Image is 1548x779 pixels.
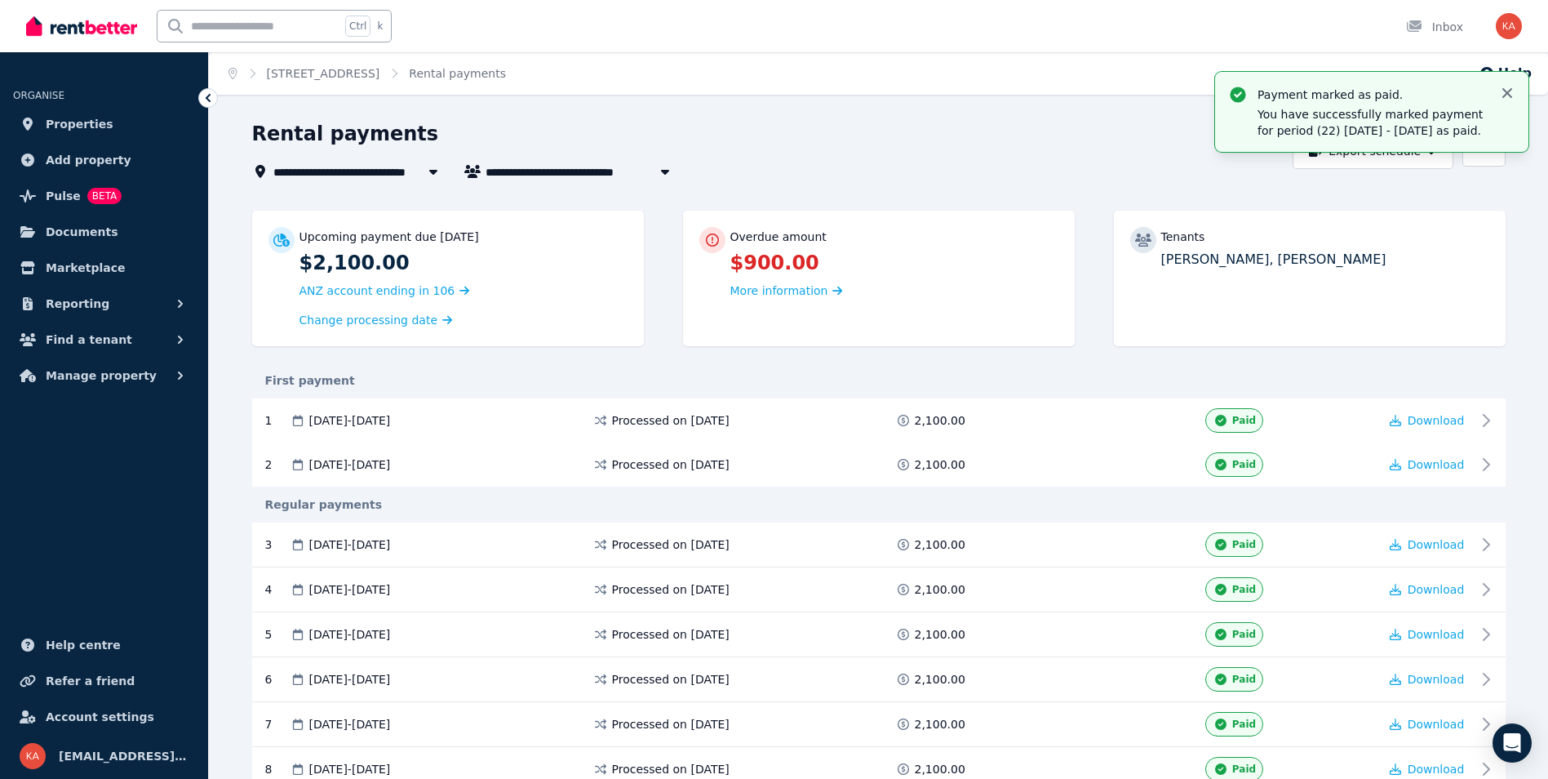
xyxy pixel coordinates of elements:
p: Tenants [1161,229,1205,245]
div: 2 [265,456,290,473]
div: 7 [265,712,290,737]
span: Manage property [46,366,157,385]
span: Find a tenant [46,330,132,349]
span: Change processing date [299,312,438,328]
span: 2,100.00 [915,412,965,429]
img: karen831102@hotmail.com [20,743,46,769]
span: Rental payments [409,65,506,82]
span: Download [1408,718,1465,731]
span: 2,100.00 [915,761,965,777]
span: [DATE] - [DATE] [309,626,391,643]
span: Download [1408,628,1465,641]
span: ANZ account ending in 106 [299,284,455,297]
span: Refer a friend [46,671,135,691]
span: Processed on [DATE] [612,671,730,688]
div: 3 [265,532,290,557]
p: Overdue amount [730,229,827,245]
span: Download [1408,583,1465,596]
span: Processed on [DATE] [612,412,730,429]
div: 6 [265,667,290,692]
span: 2,100.00 [915,716,965,732]
span: 2,100.00 [915,671,965,688]
span: ORGANISE [13,90,64,101]
span: [DATE] - [DATE] [309,412,391,429]
span: [DATE] - [DATE] [309,671,391,688]
span: More information [730,284,828,297]
div: Inbox [1406,19,1463,35]
span: [DATE] - [DATE] [309,536,391,553]
span: Paid [1232,414,1256,427]
span: Paid [1232,458,1256,471]
span: Processed on [DATE] [612,626,730,643]
span: [DATE] - [DATE] [309,716,391,732]
span: Processed on [DATE] [612,581,730,598]
span: Reporting [46,294,109,314]
button: Download [1390,716,1465,732]
span: Download [1408,414,1465,427]
p: Payment marked as paid. [1257,87,1486,103]
div: 1 [265,412,290,429]
span: Processed on [DATE] [612,456,730,473]
span: Help centre [46,635,121,655]
a: Help centre [13,629,195,661]
button: Download [1390,412,1465,429]
span: BETA [87,188,122,204]
span: [DATE] - [DATE] [309,581,391,598]
button: Download [1390,456,1465,473]
button: Manage property [13,359,195,392]
button: Download [1390,761,1465,777]
span: Documents [46,222,118,242]
span: Download [1408,538,1465,551]
p: Upcoming payment due [DATE] [299,229,479,245]
a: Documents [13,216,195,248]
span: k [377,20,383,33]
span: 2,100.00 [915,456,965,473]
a: Properties [13,108,195,140]
span: Processed on [DATE] [612,716,730,732]
img: RentBetter [26,14,137,38]
button: Find a tenant [13,323,195,356]
h1: Rental payments [252,121,439,147]
a: Marketplace [13,252,195,284]
button: Download [1390,671,1465,688]
p: You have successfully marked payment for period (22) [DATE] - [DATE] as paid. [1257,106,1486,139]
span: Paid [1232,718,1256,731]
span: 2,100.00 [915,581,965,598]
img: karen831102@hotmail.com [1496,13,1522,39]
span: Ctrl [345,16,370,37]
div: First payment [252,372,1506,389]
a: Change processing date [299,312,453,328]
a: Add property [13,144,195,176]
button: Download [1390,581,1465,598]
a: Account settings [13,701,195,733]
div: Regular payments [252,496,1506,513]
a: PulseBETA [13,180,195,212]
button: Download [1390,626,1465,643]
span: [DATE] - [DATE] [309,456,391,473]
span: Processed on [DATE] [612,536,730,553]
span: [EMAIL_ADDRESS][DOMAIN_NAME] [59,746,189,766]
span: Paid [1232,763,1256,776]
span: 2,100.00 [915,626,965,643]
span: Download [1408,458,1465,471]
p: $900.00 [730,250,1058,276]
span: 2,100.00 [915,536,965,553]
div: 5 [265,622,290,647]
span: Download [1408,673,1465,686]
a: Refer a friend [13,665,195,697]
span: Paid [1232,583,1256,596]
span: Pulse [46,186,81,206]
button: Help [1479,64,1532,83]
span: Marketplace [46,258,125,278]
span: Download [1408,763,1465,776]
span: Paid [1232,673,1256,686]
p: $2,100.00 [299,250,628,276]
nav: Breadcrumb [209,52,526,95]
span: [DATE] - [DATE] [309,761,391,777]
p: [PERSON_NAME], [PERSON_NAME] [1161,250,1489,269]
span: Paid [1232,628,1256,641]
a: [STREET_ADDRESS] [267,67,380,80]
span: Paid [1232,538,1256,551]
span: Properties [46,114,113,134]
span: Add property [46,150,131,170]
